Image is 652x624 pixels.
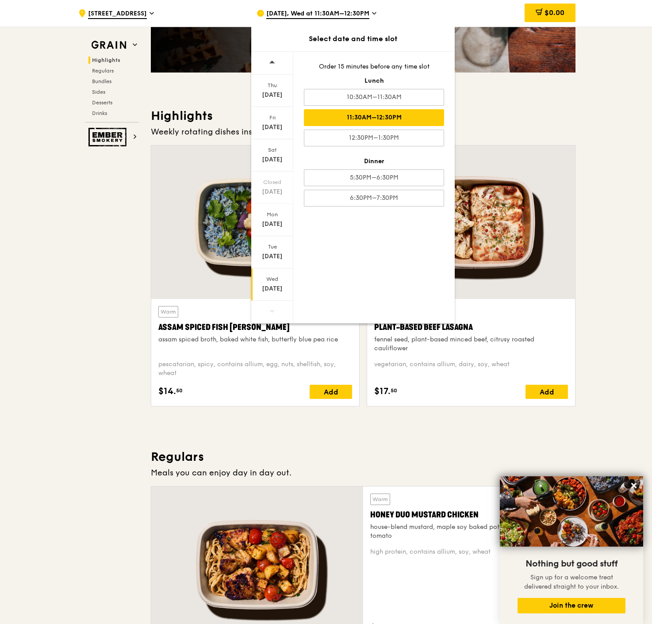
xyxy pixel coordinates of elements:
div: 6:30PM–7:30PM [304,190,444,207]
button: Join the crew [518,598,625,613]
div: 10:30AM–11:30AM [304,89,444,106]
div: Honey Duo Mustard Chicken [370,509,568,521]
span: [DATE], Wed at 11:30AM–12:30PM [266,9,369,19]
div: Dinner [304,157,444,166]
div: house-blend mustard, maple soy baked potato, linguine, cherry tomato [370,523,568,540]
div: Mon [253,211,292,218]
div: Add [310,385,352,399]
span: Highlights [92,57,120,63]
div: [DATE] [253,220,292,229]
div: Select date and time slot [251,34,455,44]
img: DSC07876-Edit02-Large.jpeg [500,476,643,547]
div: Thu [253,82,292,89]
div: Add [525,385,568,399]
span: Regulars [92,68,114,74]
div: Lunch [304,77,444,85]
div: [DATE] [253,123,292,132]
div: Warm [158,306,178,318]
h3: Highlights [151,108,575,124]
div: [DATE] [253,155,292,164]
div: pescatarian, spicy, contains allium, egg, nuts, shellfish, soy, wheat [158,360,352,378]
span: $14. [158,385,176,398]
div: 5:30PM–6:30PM [304,169,444,186]
div: Plant-Based Beef Lasagna [374,321,568,333]
div: Closed [253,179,292,186]
span: Sign up for a welcome treat delivered straight to your inbox. [524,574,619,590]
span: 50 [176,387,183,394]
h3: Regulars [151,449,575,465]
div: Assam Spiced Fish [PERSON_NAME] [158,321,352,333]
div: assam spiced broth, baked white fish, butterfly blue pea rice [158,335,352,344]
div: [DATE] [253,252,292,261]
div: Tue [253,243,292,250]
div: Sat [253,146,292,153]
div: vegetarian, contains allium, dairy, soy, wheat [374,360,568,378]
div: [DATE] [253,91,292,100]
div: Order 15 minutes before any time slot [304,62,444,71]
span: [STREET_ADDRESS] [88,9,147,19]
div: Weekly rotating dishes inspired by flavours from around the world. [151,126,575,138]
img: Ember Smokery web logo [88,128,129,146]
img: Grain web logo [88,37,129,53]
span: Sides [92,89,105,95]
span: Bundles [92,78,111,84]
div: [DATE] [253,284,292,293]
span: $0.00 [545,8,564,17]
div: Warm [370,494,390,505]
div: 12:30PM–1:30PM [304,130,444,146]
button: Close [627,479,641,493]
span: 50 [391,387,397,394]
div: fennel seed, plant-based minced beef, citrusy roasted cauliflower [374,335,568,353]
span: Desserts [92,100,112,106]
span: Nothing but good stuff [525,559,617,569]
div: Meals you can enjoy day in day out. [151,467,575,479]
div: Fri [253,114,292,121]
div: [DATE] [253,188,292,196]
div: Wed [253,276,292,283]
span: Drinks [92,110,107,116]
div: high protein, contains allium, soy, wheat [370,547,568,556]
span: $17. [374,385,391,398]
div: 11:30AM–12:30PM [304,109,444,126]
